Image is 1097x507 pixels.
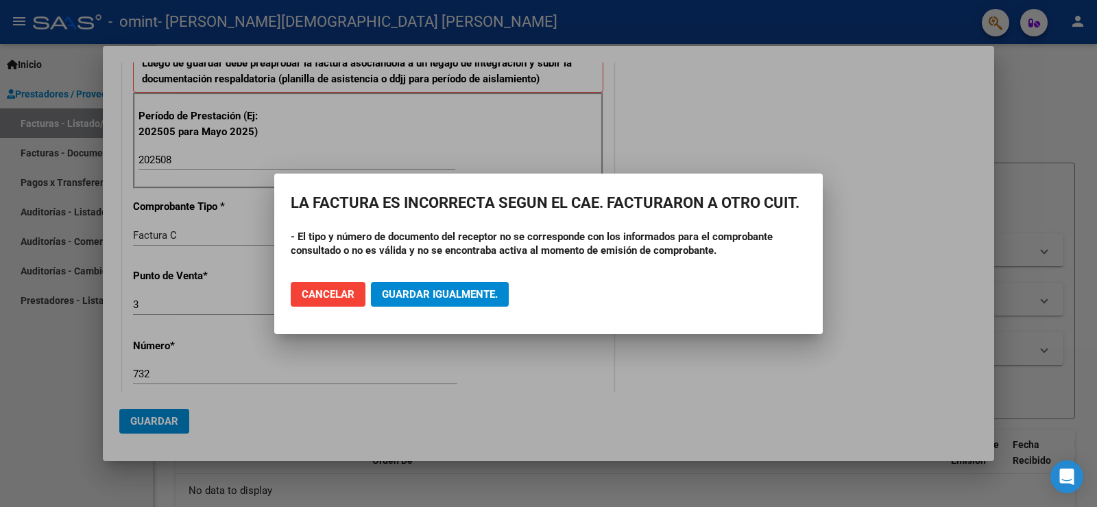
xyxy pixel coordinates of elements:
button: Guardar igualmente. [371,282,509,307]
strong: - El tipo y número de documento del receptor no se corresponde con los informados para el comprob... [291,231,773,257]
button: Cancelar [291,282,365,307]
h2: LA FACTURA ES INCORRECTA SEGUN EL CAE. FACTURARON A OTRO CUIT. [291,190,806,216]
span: Cancelar [302,288,354,300]
span: Guardar igualmente. [382,288,498,300]
div: Open Intercom Messenger [1050,460,1083,493]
